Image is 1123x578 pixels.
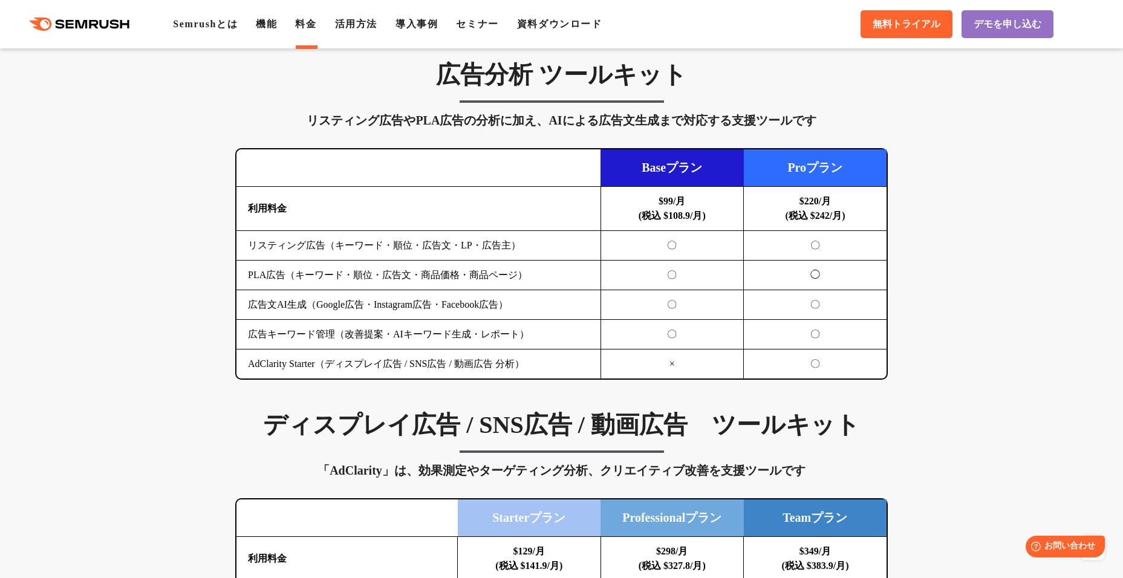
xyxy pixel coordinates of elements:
[1015,531,1110,565] iframe: Help widget launcher
[517,19,602,29] a: 資料ダウンロード
[236,261,601,290] td: PLA広告（キーワード・順位・広告文・商品価格・商品ページ）
[395,19,438,29] a: 導入事例
[744,349,887,379] td: 〇
[744,320,887,349] td: 〇
[236,290,601,320] td: 広告文AI生成（Google広告・Instagram広告・Facebook広告）
[456,19,498,29] a: セミナー
[781,546,848,571] b: $349/月 (税込 $383.9/月)
[495,546,562,571] b: $129/月 (税込 $141.9/月)
[639,196,706,221] b: $99/月 (税込 $108.9/月)
[601,261,744,290] td: 〇
[173,19,238,29] a: Semrushとは
[861,10,952,38] a: 無料トライアル
[458,499,601,537] td: Starterプラン
[248,553,287,563] b: 利用料金
[744,290,887,320] td: 〇
[962,10,1053,38] a: デモを申し込む
[744,231,887,261] td: 〇
[235,410,888,440] h3: ディスプレイ広告 / SNS広告 / 動画広告 ツールキット
[335,19,377,29] a: 活用方法
[785,196,845,221] b: $220/月 (税込 $242/月)
[235,60,888,90] h3: 広告分析 ツールキット
[256,19,277,29] a: 機能
[744,499,887,537] td: Teamプラン
[248,203,287,213] b: 利用料金
[873,18,940,31] span: 無料トライアル
[601,349,744,379] td: ×
[236,320,601,349] td: 広告キーワード管理（改善提案・AIキーワード生成・レポート）
[974,18,1041,31] span: デモを申し込む
[601,499,744,537] td: Professionalプラン
[744,149,887,187] td: Proプラン
[295,19,316,29] a: 料金
[601,320,744,349] td: 〇
[639,546,706,571] b: $298/月 (税込 $327.8/月)
[236,231,601,261] td: リスティング広告（キーワード・順位・広告文・LP・広告主）
[601,290,744,320] td: 〇
[601,231,744,261] td: 〇
[235,111,888,130] div: リスティング広告やPLA広告の分析に加え、AIによる広告文生成まで対応する支援ツールです
[235,461,888,480] div: 「AdClarity」は、効果測定やターゲティング分析、クリエイティブ改善を支援ツールです
[744,261,887,290] td: ◯
[601,149,744,187] td: Baseプラン
[236,349,601,379] td: AdClarity Starter（ディスプレイ広告 / SNS広告 / 動画広告 分析）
